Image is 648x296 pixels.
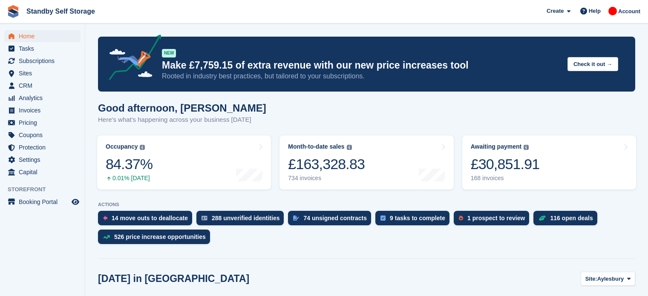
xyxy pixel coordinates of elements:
[471,155,540,173] div: £30,851.91
[19,67,70,79] span: Sites
[19,154,70,166] span: Settings
[4,80,81,92] a: menu
[550,215,593,221] div: 116 open deals
[347,145,352,150] img: icon-info-grey-7440780725fd019a000dd9b08b2336e03edf1995a4989e88bcd33f0948082b44.svg
[459,216,463,221] img: prospect-51fa495bee0391a8d652442698ab0144808aea92771e9ea1ae160a38d050c398.svg
[98,230,214,248] a: 526 price increase opportunities
[7,5,20,18] img: stora-icon-8386f47178a22dfd0bd8f6a31ec36ba5ce8667c1dd55bd0f319d3a0aa187defe.svg
[4,30,81,42] a: menu
[98,102,266,114] h1: Good afternoon, [PERSON_NAME]
[524,145,529,150] img: icon-info-grey-7440780725fd019a000dd9b08b2336e03edf1995a4989e88bcd33f0948082b44.svg
[567,57,618,71] button: Check it out →
[23,4,98,18] a: Standby Self Storage
[19,196,70,208] span: Booking Portal
[19,80,70,92] span: CRM
[4,43,81,55] a: menu
[162,59,561,72] p: Make £7,759.15 of extra revenue with our new price increases tool
[547,7,564,15] span: Create
[19,129,70,141] span: Coupons
[279,135,453,190] a: Month-to-date sales £163,328.83 734 invoices
[8,185,85,194] span: Storefront
[19,43,70,55] span: Tasks
[98,115,266,125] p: Here's what's happening across your business [DATE]
[162,72,561,81] p: Rooted in industry best practices, but tailored to your subscriptions.
[106,175,153,182] div: 0.01% [DATE]
[288,211,375,230] a: 74 unsigned contracts
[288,175,365,182] div: 734 invoices
[98,211,196,230] a: 14 move outs to deallocate
[4,117,81,129] a: menu
[471,175,540,182] div: 168 invoices
[114,233,206,240] div: 526 price increase opportunities
[597,275,624,283] span: Aylesbury
[140,145,145,150] img: icon-info-grey-7440780725fd019a000dd9b08b2336e03edf1995a4989e88bcd33f0948082b44.svg
[293,216,299,221] img: contract_signature_icon-13c848040528278c33f63329250d36e43548de30e8caae1d1a13099fd9432cc5.svg
[97,135,271,190] a: Occupancy 84.37% 0.01% [DATE]
[539,215,546,221] img: deal-1b604bf984904fb50ccaf53a9ad4b4a5d6e5aea283cecdc64d6e3604feb123c2.svg
[4,67,81,79] a: menu
[212,215,280,221] div: 288 unverified identities
[19,166,70,178] span: Capital
[585,275,597,283] span: Site:
[106,143,138,150] div: Occupancy
[19,104,70,116] span: Invoices
[4,92,81,104] a: menu
[462,135,636,190] a: Awaiting payment £30,851.91 168 invoices
[4,55,81,67] a: menu
[202,216,207,221] img: verify_identity-adf6edd0f0f0b5bbfe63781bf79b02c33cf7c696d77639b501bdc392416b5a36.svg
[103,216,107,221] img: move_outs_to_deallocate_icon-f764333ba52eb49d3ac5e1228854f67142a1ed5810a6f6cc68b1a99e826820c5.svg
[112,215,188,221] div: 14 move outs to deallocate
[19,117,70,129] span: Pricing
[471,143,522,150] div: Awaiting payment
[102,34,161,83] img: price-adjustments-announcement-icon-8257ccfd72463d97f412b2fc003d46551f7dbcb40ab6d574587a9cd5c0d94...
[98,202,635,207] p: ACTIONS
[608,7,617,15] img: Aaron Winter
[70,197,81,207] a: Preview store
[98,273,249,285] h2: [DATE] in [GEOGRAPHIC_DATA]
[19,55,70,67] span: Subscriptions
[19,92,70,104] span: Analytics
[454,211,533,230] a: 1 prospect to review
[581,272,635,286] button: Site: Aylesbury
[106,155,153,173] div: 84.37%
[196,211,288,230] a: 288 unverified identities
[103,235,110,239] img: price_increase_opportunities-93ffe204e8149a01c8c9dc8f82e8f89637d9d84a8eef4429ea346261dce0b2c0.svg
[4,196,81,208] a: menu
[380,216,386,221] img: task-75834270c22a3079a89374b754ae025e5fb1db73e45f91037f5363f120a921f8.svg
[533,211,601,230] a: 116 open deals
[4,154,81,166] a: menu
[4,141,81,153] a: menu
[162,49,176,57] div: NEW
[589,7,601,15] span: Help
[19,141,70,153] span: Protection
[618,7,640,16] span: Account
[375,211,454,230] a: 9 tasks to complete
[303,215,367,221] div: 74 unsigned contracts
[4,104,81,116] a: menu
[288,143,344,150] div: Month-to-date sales
[19,30,70,42] span: Home
[4,166,81,178] a: menu
[467,215,525,221] div: 1 prospect to review
[4,129,81,141] a: menu
[288,155,365,173] div: £163,328.83
[390,215,445,221] div: 9 tasks to complete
